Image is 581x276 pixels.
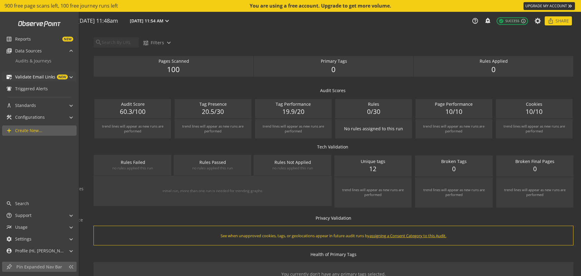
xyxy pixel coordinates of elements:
[6,48,12,54] mat-icon: library_books
[6,248,12,254] mat-icon: account_circle
[151,37,164,48] span: Filters
[15,128,42,134] span: Create New...
[2,210,76,221] mat-expansion-panel-header: Support
[2,112,76,122] mat-expansion-panel-header: Configurations
[6,201,12,207] mat-icon: search
[452,165,456,174] span: 0
[221,233,446,239] span: See when unapproved cookies, tags, or geolocations appear in future audit runs by
[6,36,12,42] mat-icon: list_alt
[129,17,172,25] button: [DATE] 11:54 AM
[502,124,566,134] div: trend lines will appear as new runs are performed
[130,18,163,24] span: [DATE] 11:54 AM
[521,18,526,24] mat-icon: info_outline
[112,165,153,171] span: no rules applied this run
[101,39,137,46] input: Search By URL
[183,159,242,165] div: Rules Passed
[524,2,575,10] a: UPGRADE MY ACCOUNT
[367,107,380,116] span: 0/30
[263,159,322,165] div: Rules Not Applied
[2,84,76,94] a: Triggered Alerts
[502,188,568,197] div: trend lines will appear as new runs are performed
[2,246,76,256] mat-expansion-panel-header: Profile (Hi, [PERSON_NAME]!)
[429,158,479,165] div: Broken Tags
[423,58,564,64] div: Rules Applied
[103,159,162,165] div: Rules Failed
[103,58,244,64] div: Pages Scanned
[499,101,570,108] div: Cookies
[140,37,175,48] button: Filters
[165,39,172,46] mat-icon: expand_more
[6,212,12,218] mat-icon: help_outline
[250,2,392,9] div: You are using a free account. Upgrade to get more volume.
[340,188,406,197] div: trend lines will appear as new runs are performed
[6,102,12,108] mat-icon: architecture
[2,72,76,82] mat-expansion-panel-header: Validate Email LinksNEW
[143,40,149,46] mat-icon: tune
[6,128,12,134] mat-icon: add
[15,114,45,120] span: Configurations
[120,107,146,116] span: 60.3/100
[533,165,537,174] span: 0
[178,101,248,108] div: Tag Presence
[97,101,168,108] div: Audit Score
[192,165,233,171] span: no rules applied this run
[5,2,118,9] span: 900 free page scans left, 100 free journey runs left
[263,58,404,64] div: Primary Tags
[421,188,487,197] div: trend lines will appear as new runs are performed
[15,74,55,80] span: Validate Email Links
[62,37,73,42] span: NEW
[2,46,76,56] mat-expansion-panel-header: Data Sources
[6,114,12,120] mat-icon: construction
[6,74,12,80] mat-icon: mark_email_read
[316,215,351,221] span: Privacy Validation
[545,16,572,25] button: Share
[491,64,496,75] span: 0
[272,165,313,171] span: no rules applied this run
[499,18,504,24] mat-icon: check_circle
[15,201,29,207] span: Search
[282,107,304,116] span: 19.9/20
[94,176,332,206] p: initial run, more than one run is needed for trending graphs
[2,222,76,232] mat-expansion-panel-header: Usage
[2,100,76,111] mat-expansion-panel-header: Standards
[181,124,245,134] div: trend lines will appear as new runs are performed
[419,101,489,108] div: Page Performance
[2,125,77,136] a: Create New...
[15,48,42,54] span: Data Sources
[510,158,560,165] div: Broken Final Pages
[2,56,76,70] div: Data Sources
[422,124,486,134] div: trend lines will appear as new runs are performed
[167,64,180,75] span: 100
[338,101,409,108] div: Rules
[445,107,462,116] span: 10/10
[15,236,31,242] span: Settings
[15,86,48,92] span: Triggered Alerts
[16,264,65,270] span: Pin Expanded Nav Bar
[6,236,12,242] mat-icon: settings
[15,58,51,64] span: Audits & Journeys
[15,36,31,42] span: Reports
[15,224,28,230] span: Usage
[369,165,376,174] span: 12
[344,126,403,132] div: No rules assigned to this run
[310,251,356,258] p: Health of Primary Tags
[15,212,31,218] span: Support
[317,144,348,150] span: Tech Validation
[2,34,76,44] a: ReportsNEW
[163,17,171,25] mat-icon: expand_more
[2,198,76,209] a: Search
[6,224,12,230] mat-icon: multiline_chart
[472,18,478,24] mat-icon: help_outline
[331,64,336,75] span: 0
[567,3,573,9] mat-icon: keyboard_double_arrow_right
[348,158,398,165] div: Unique tags
[258,101,329,108] div: Tag Performance
[556,15,569,26] span: Share
[15,102,36,108] span: Standards
[548,18,554,24] mat-icon: ios_share
[202,107,224,116] span: 20.5/30
[2,234,76,244] mat-expansion-panel-header: Settings
[369,233,446,238] span: assigning a Consent Category to this Audit.
[15,248,64,254] span: Profile (Hi, [PERSON_NAME]!)
[261,124,326,134] div: trend lines will appear as new runs are performed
